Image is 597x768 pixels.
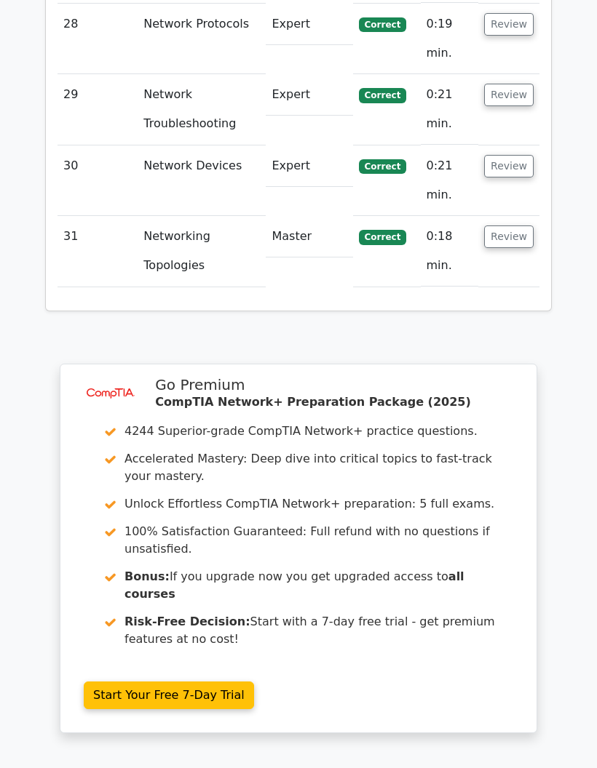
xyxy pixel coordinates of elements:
[266,4,352,45] td: Expert
[138,216,266,287] td: Networking Topologies
[58,74,138,145] td: 29
[359,159,406,174] span: Correct
[138,4,266,74] td: Network Protocols
[266,74,352,116] td: Expert
[484,13,534,36] button: Review
[421,145,479,216] td: 0:21 min.
[359,17,406,32] span: Correct
[138,74,266,145] td: Network Troubleshooting
[58,216,138,287] td: 31
[484,84,534,106] button: Review
[138,145,266,216] td: Network Devices
[484,225,534,248] button: Review
[58,145,138,216] td: 30
[421,74,479,145] td: 0:21 min.
[359,88,406,103] span: Correct
[421,216,479,287] td: 0:18 min.
[266,216,352,257] td: Master
[484,155,534,177] button: Review
[266,145,352,187] td: Expert
[421,4,479,74] td: 0:19 min.
[359,230,406,244] span: Correct
[84,681,254,709] a: Start Your Free 7-Day Trial
[58,4,138,74] td: 28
